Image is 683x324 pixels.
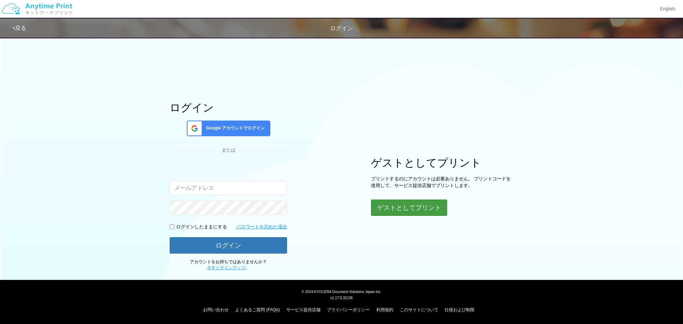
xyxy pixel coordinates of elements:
a: 今すぐサインアップ [207,265,245,270]
span: ログイン [330,25,353,31]
a: 仕様および制限 [445,307,475,312]
a: パスワードを忘れた場合 [236,224,287,230]
a: プライバシーポリシー [327,307,370,312]
span: Google アカウントでログイン [203,125,265,131]
p: アカウントをお持ちではありませんか？ [170,259,287,271]
input: メールアドレス [170,181,287,195]
a: サービス提供店舗 [286,307,321,312]
a: 戻る [13,25,26,31]
button: ゲストとしてプリント [371,200,447,216]
a: お問い合わせ [203,307,229,312]
a: よくあるご質問 (FAQs) [235,307,280,312]
p: ログインしたままにする [176,224,227,230]
h1: ゲストとしてプリント [371,157,513,169]
p: プリントするのにアカウントは必要ありません。 プリントコードを使用して、サービス提供店舗でプリントします。 [371,176,513,189]
div: または [170,147,287,154]
span: © 2024 KYOCERA Document Solutions Japan Inc. [302,289,382,294]
a: このサイトについて [400,307,438,312]
a: 利用規約 [376,307,393,312]
span: 。 [207,265,250,270]
h1: ログイン [170,102,287,113]
button: ログイン [170,237,287,254]
span: v1.17.0.32136 [330,296,353,300]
